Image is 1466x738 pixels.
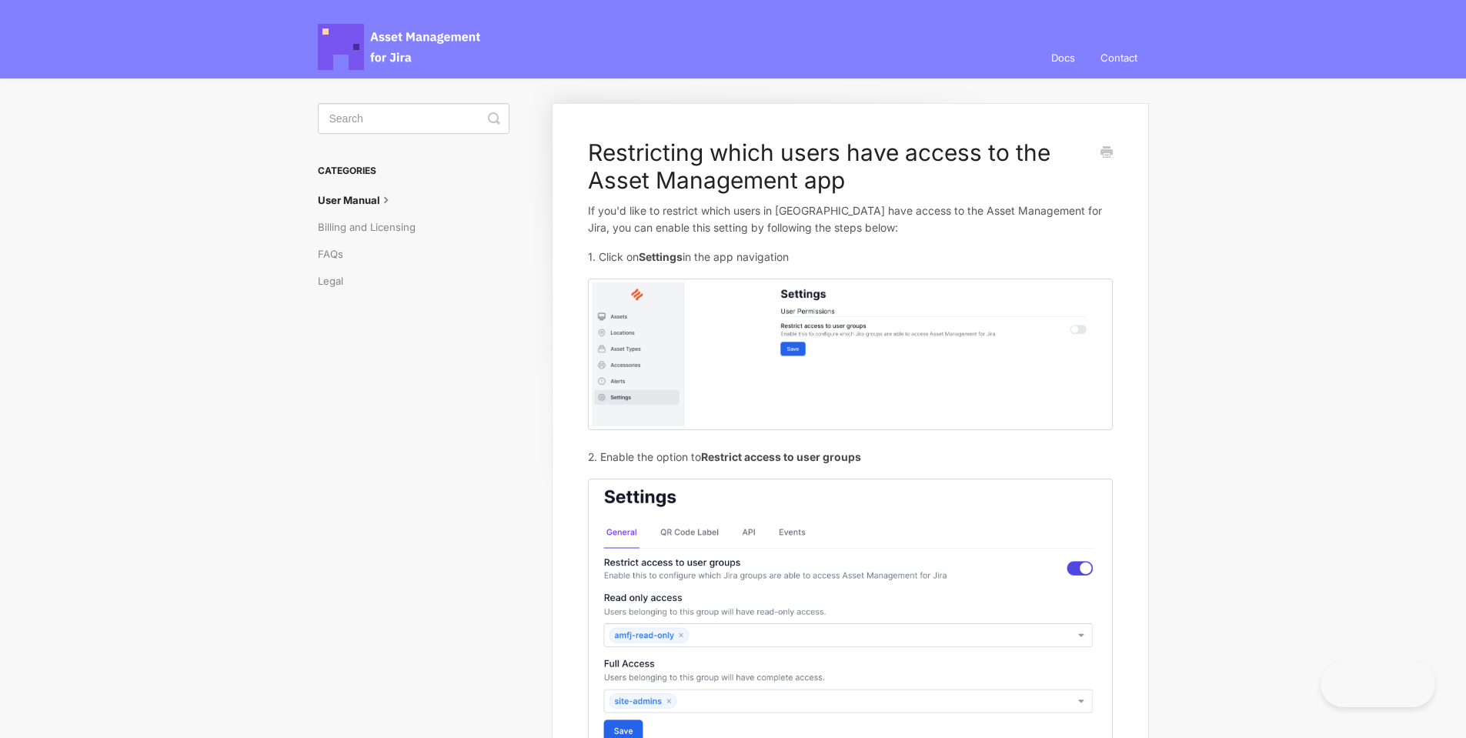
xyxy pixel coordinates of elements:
a: Contact [1090,37,1149,78]
input: Search [318,103,509,134]
a: Legal [318,269,354,293]
a: FAQs [318,242,353,266]
h3: Categories [318,157,509,185]
strong: Restrict access to user groups [696,450,845,463]
iframe: Toggle Customer Support [1321,661,1435,707]
p: If you'd like to restrict which users in [GEOGRAPHIC_DATA] have access to the Asset Management fo... [588,202,1112,235]
span: Asset Management for Jira Docs [318,24,483,70]
a: Print this Article [1100,145,1113,162]
strong: Settings [636,250,677,263]
img: file-Y0gGP2cf1H.png [588,279,1112,430]
a: Billing and Licensing [318,215,420,239]
p: 1. Click on in the app navigation [588,249,1112,265]
h1: Restricting which users have access to the Asset Management app [588,139,1089,194]
p: 2. Enable the option to [588,449,1112,466]
a: User Manual [318,188,402,212]
a: Docs [1043,37,1088,78]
